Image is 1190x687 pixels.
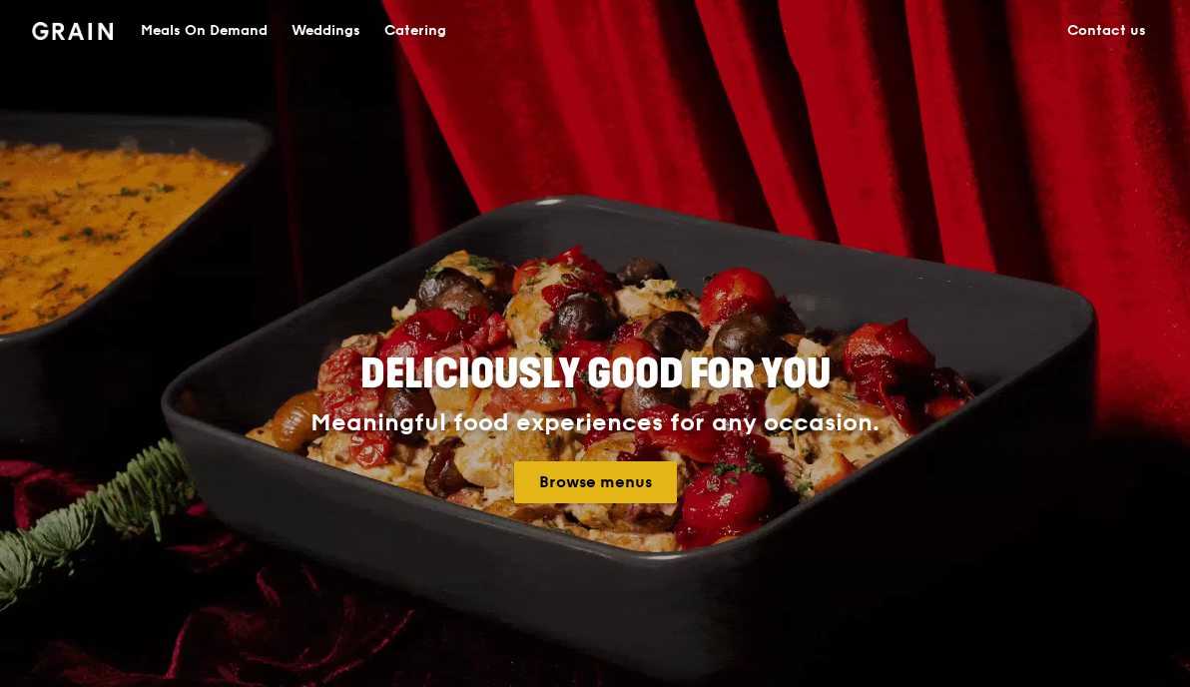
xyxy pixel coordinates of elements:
img: Grain [32,22,113,40]
a: Browse menus [514,461,677,503]
a: Catering [372,1,458,61]
a: Contact us [1055,1,1158,61]
div: Meals On Demand [141,1,268,61]
div: Weddings [292,1,360,61]
div: Meaningful food experiences for any occasion. [236,409,954,437]
a: Weddings [280,1,372,61]
span: Deliciously good for you [360,350,831,398]
div: Catering [384,1,446,61]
